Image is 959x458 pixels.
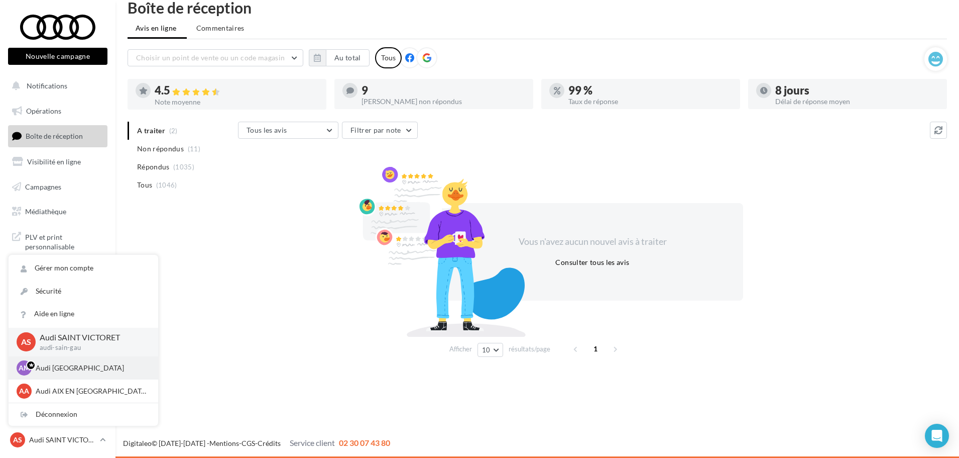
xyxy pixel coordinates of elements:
p: Audi SAINT VICTORET [40,332,142,343]
span: Boîte de réception [26,132,83,140]
span: 1 [587,341,604,357]
span: Notifications [27,81,67,90]
span: Médiathèque [25,207,66,216]
span: Afficher [449,344,472,354]
a: Boîte de réception [6,125,109,147]
span: Commentaires [196,23,245,33]
span: AS [21,336,31,348]
div: Tous [375,47,402,68]
button: Choisir un point de vente ou un code magasin [128,49,303,66]
div: Taux de réponse [568,98,732,105]
span: Opérations [26,107,61,115]
span: Répondus [137,162,170,172]
p: Audi AIX EN [GEOGRAPHIC_DATA] [36,386,146,396]
a: Sécurité [9,280,158,303]
div: Note moyenne [155,99,318,106]
button: Nouvelle campagne [8,48,107,65]
p: Audi SAINT VICTORET [29,435,96,445]
a: Opérations [6,101,109,122]
span: (11) [188,145,200,153]
p: Audi [GEOGRAPHIC_DATA] [36,363,146,373]
button: Au total [326,49,370,66]
a: Campagnes [6,176,109,198]
span: Tous [137,180,152,190]
span: Choisir un point de vente ou un code magasin [136,53,285,62]
span: 02 30 07 43 80 [339,438,390,447]
a: Crédits [258,439,281,447]
span: Visibilité en ligne [27,157,81,166]
span: © [DATE]-[DATE] - - - [123,439,390,447]
div: [PERSON_NAME] non répondus [362,98,525,105]
button: Consulter tous les avis [551,256,633,268]
div: Vous n'avez aucun nouvel avis à traiter [506,235,679,248]
div: 99 % [568,85,732,96]
span: (1046) [156,181,177,189]
span: AS [13,435,22,445]
p: audi-sain-gau [40,343,142,352]
span: Non répondus [137,144,184,154]
span: AA [19,386,29,396]
button: Filtrer par note [342,122,418,139]
a: Visibilité en ligne [6,151,109,172]
span: AM [19,363,30,373]
span: PLV et print personnalisable [25,230,103,252]
a: Gérer mon compte [9,257,158,280]
span: Service client [290,438,335,447]
a: PLV et print personnalisable [6,226,109,256]
span: Tous les avis [247,126,287,134]
div: 9 [362,85,525,96]
span: Campagnes [25,182,61,191]
a: Mentions [209,439,239,447]
button: Au total [309,49,370,66]
button: 10 [477,343,503,357]
div: Open Intercom Messenger [925,424,949,448]
div: 4.5 [155,85,318,97]
button: Tous les avis [238,122,338,139]
div: Délai de réponse moyen [775,98,939,105]
span: (1035) [173,163,194,171]
div: 8 jours [775,85,939,96]
span: 10 [482,346,491,354]
a: CGS [242,439,255,447]
a: Aide en ligne [9,303,158,325]
button: Notifications [6,75,105,97]
span: résultats/page [509,344,550,354]
a: Médiathèque [6,201,109,222]
a: Digitaleo [123,439,152,447]
a: AS Audi SAINT VICTORET [8,430,107,449]
div: Déconnexion [9,403,158,426]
